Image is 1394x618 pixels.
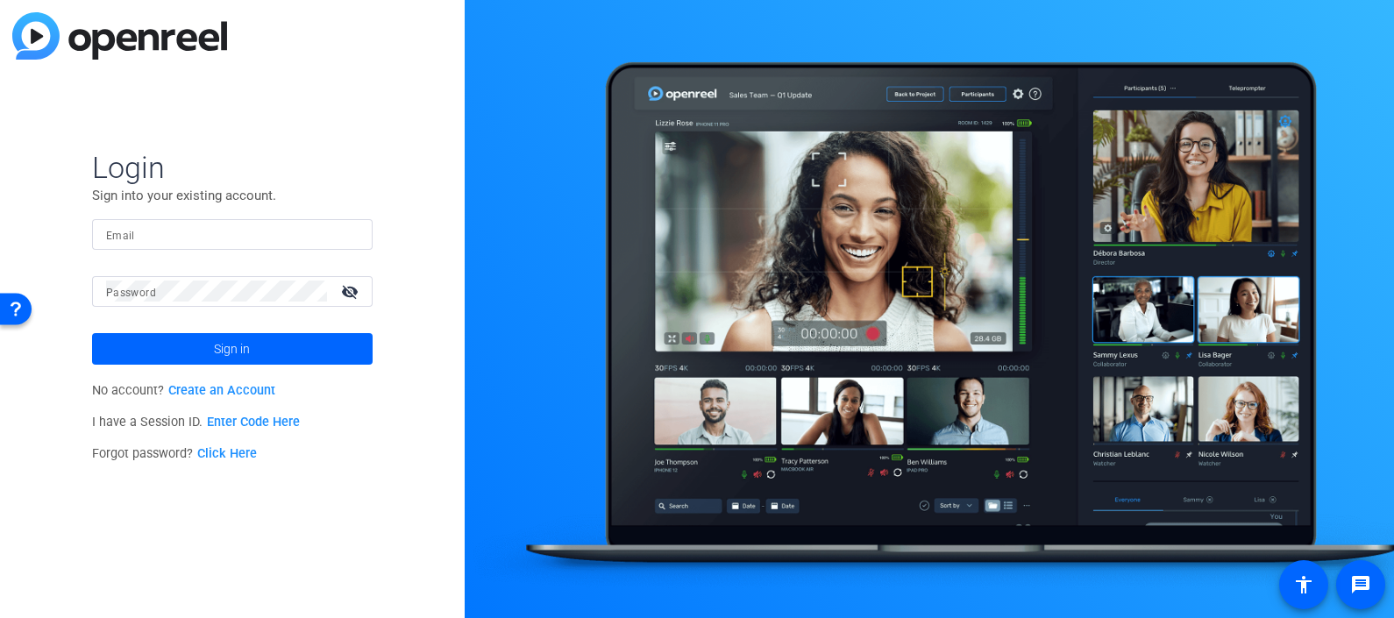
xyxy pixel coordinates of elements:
[92,383,275,398] span: No account?
[92,186,373,205] p: Sign into your existing account.
[1350,574,1371,595] mat-icon: message
[92,446,257,461] span: Forgot password?
[12,12,227,60] img: blue-gradient.svg
[331,279,373,304] mat-icon: visibility_off
[214,327,250,371] span: Sign in
[168,383,275,398] a: Create an Account
[92,333,373,365] button: Sign in
[92,415,300,430] span: I have a Session ID.
[1293,574,1314,595] mat-icon: accessibility
[92,149,373,186] span: Login
[106,224,359,245] input: Enter Email Address
[106,287,156,299] mat-label: Password
[207,415,300,430] a: Enter Code Here
[197,446,257,461] a: Click Here
[106,230,135,242] mat-label: Email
